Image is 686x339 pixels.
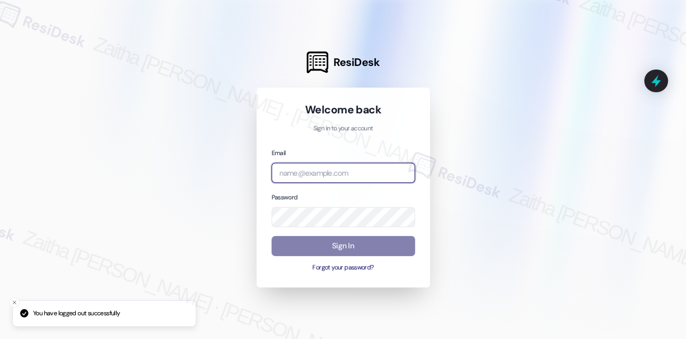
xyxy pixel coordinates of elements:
label: Password [272,193,298,201]
p: Sign in to your account [272,124,415,133]
img: ResiDesk Logo [307,52,328,73]
label: Email [272,149,286,157]
button: Forgot your password? [272,263,415,273]
h1: Welcome back [272,103,415,117]
button: Close toast [9,297,20,308]
span: ResiDesk [333,55,379,70]
p: You have logged out successfully [33,309,120,318]
input: name@example.com [272,163,415,183]
button: Sign In [272,236,415,256]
